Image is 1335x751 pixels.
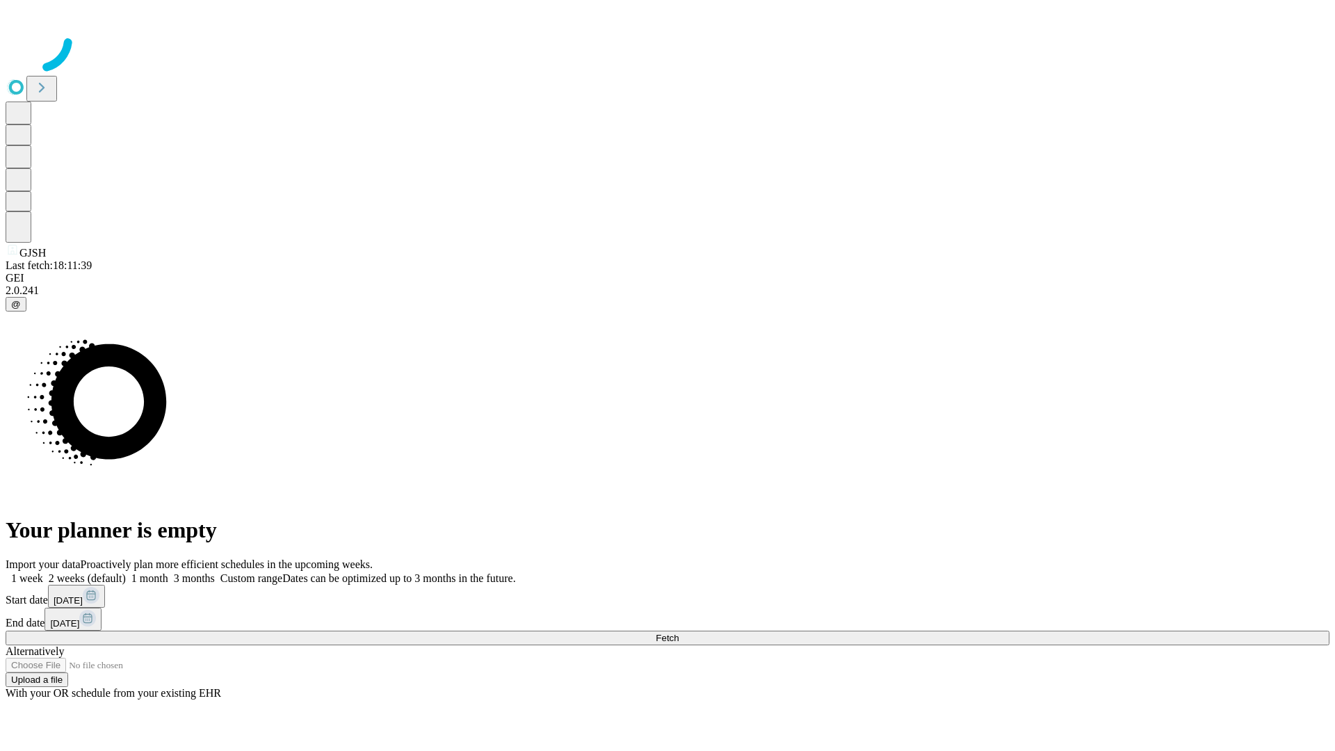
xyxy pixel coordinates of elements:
[11,299,21,309] span: @
[19,247,46,259] span: GJSH
[50,618,79,629] span: [DATE]
[54,595,83,606] span: [DATE]
[6,284,1329,297] div: 2.0.241
[6,608,1329,631] div: End date
[44,608,102,631] button: [DATE]
[6,631,1329,645] button: Fetch
[6,517,1329,543] h1: Your planner is empty
[282,572,515,584] span: Dates can be optimized up to 3 months in the future.
[6,558,81,570] span: Import your data
[6,259,92,271] span: Last fetch: 18:11:39
[6,585,1329,608] div: Start date
[131,572,168,584] span: 1 month
[6,672,68,687] button: Upload a file
[49,572,126,584] span: 2 weeks (default)
[656,633,679,643] span: Fetch
[81,558,373,570] span: Proactively plan more efficient schedules in the upcoming weeks.
[11,572,43,584] span: 1 week
[6,687,221,699] span: With your OR schedule from your existing EHR
[220,572,282,584] span: Custom range
[6,645,64,657] span: Alternatively
[48,585,105,608] button: [DATE]
[6,297,26,312] button: @
[6,272,1329,284] div: GEI
[174,572,215,584] span: 3 months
